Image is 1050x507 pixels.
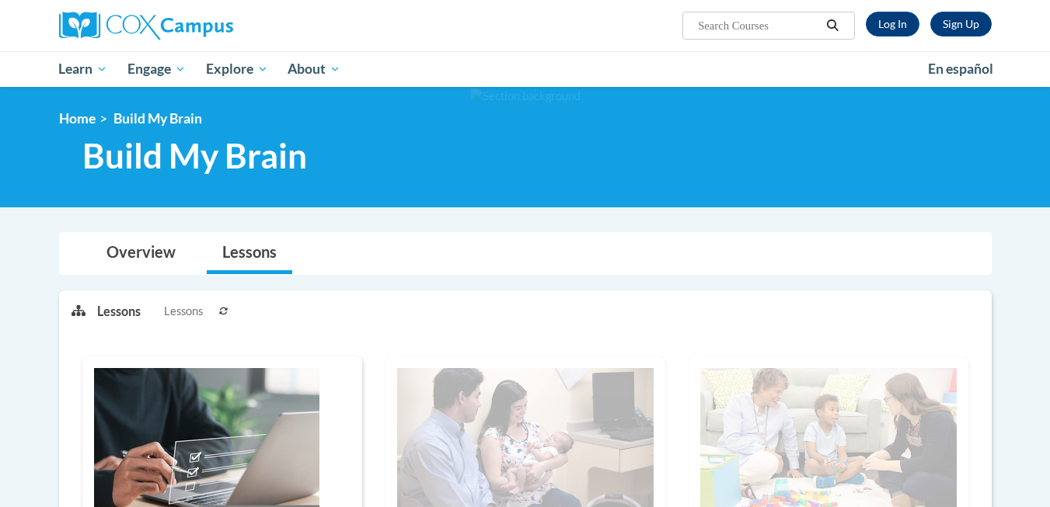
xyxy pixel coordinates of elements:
[59,12,233,40] img: Cox Campus
[82,135,307,176] span: Build My Brain
[49,51,118,87] a: Learn
[58,60,107,78] span: Learn
[821,16,844,35] button: Search
[164,303,203,320] span: Lessons
[113,110,202,127] span: Build My Brain
[196,51,278,87] a: Explore
[117,51,196,87] a: Engage
[930,12,992,36] a: Register
[866,12,919,36] a: Log In
[59,110,96,127] a: Home
[127,60,186,78] span: Engage
[97,303,141,320] p: Lessons
[206,60,268,78] span: Explore
[696,16,821,35] input: Search Courses
[928,61,993,77] span: En español
[207,233,292,274] a: Lessons
[59,12,354,40] a: Cox Campus
[470,88,581,105] img: Section background
[288,60,340,78] span: About
[918,53,1003,85] a: En español
[36,51,1015,87] div: Main menu
[277,51,351,87] a: About
[91,233,191,274] a: Overview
